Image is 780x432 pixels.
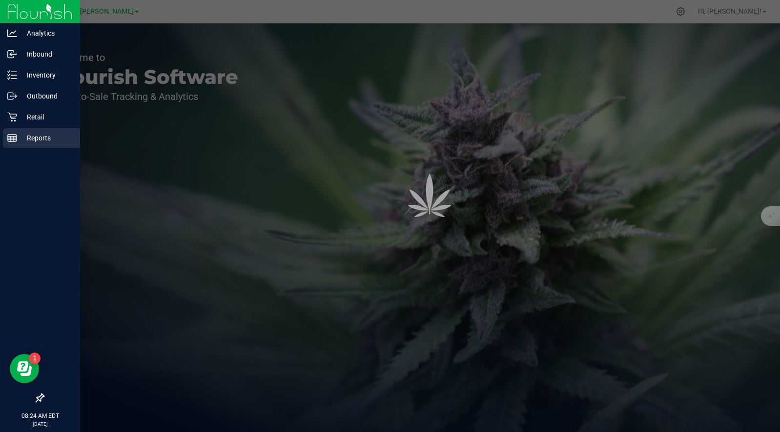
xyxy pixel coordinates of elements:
p: Retail [17,111,76,123]
p: 08:24 AM EDT [4,412,76,420]
inline-svg: Retail [7,112,17,122]
p: Inbound [17,48,76,60]
inline-svg: Outbound [7,91,17,101]
inline-svg: Inventory [7,70,17,80]
iframe: Resource center unread badge [29,353,41,364]
p: [DATE] [4,420,76,428]
p: Outbound [17,90,76,102]
iframe: Resource center [10,354,39,383]
p: Reports [17,132,76,144]
p: Analytics [17,27,76,39]
inline-svg: Inbound [7,49,17,59]
inline-svg: Analytics [7,28,17,38]
inline-svg: Reports [7,133,17,143]
p: Inventory [17,69,76,81]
